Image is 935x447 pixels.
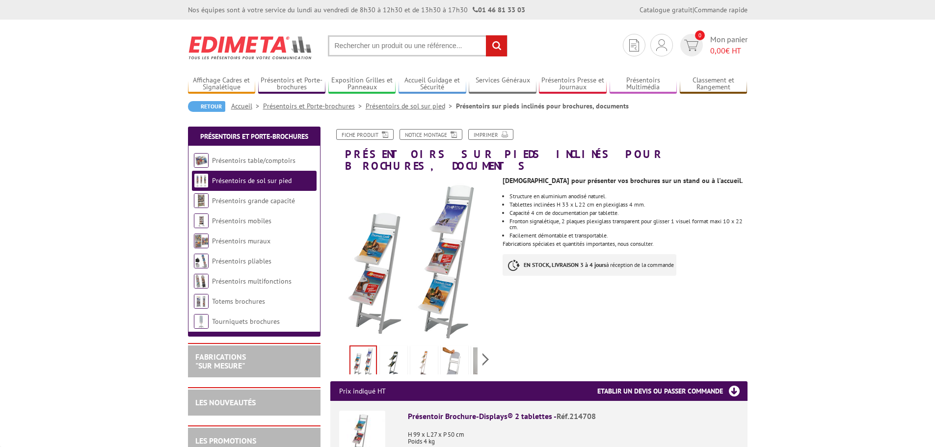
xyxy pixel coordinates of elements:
[200,132,308,141] a: Présentoirs et Porte-brochures
[656,39,667,51] img: devis rapide
[469,76,536,92] a: Services Généraux
[195,436,256,446] a: LES PROMOTIONS
[509,233,747,238] li: Facilement démontable et transportable.
[408,411,739,422] div: Présentoir Brochure-Displays® 2 tablettes -
[412,347,436,378] img: presentoir_brochure_displays_3_tablettes_214709_photo_2.jpg
[443,347,466,378] img: presentoir_brochure_displays_tablettes_214708_214709_photo_fronton.jpg
[524,261,606,268] strong: EN STOCK, LIVRAISON 3 à 4 jours
[382,347,405,378] img: presentoir_brochure_displays_2_tablettes_214708_photo_2.jpg
[330,177,496,342] img: presentoirs_de_sol_214708.jpg
[503,254,676,276] p: à réception de la commande
[194,153,209,168] img: Présentoirs table/comptoirs
[503,172,754,286] div: Fabrications spéciales et quantités importantes, nous consulter.
[194,234,209,248] img: Présentoirs muraux
[188,76,256,92] a: Affichage Cadres et Signalétique
[695,30,705,40] span: 0
[188,29,313,66] img: Edimeta
[188,5,525,15] div: Nos équipes sont à votre service du lundi au vendredi de 8h30 à 12h30 et de 13h30 à 17h30
[195,397,256,407] a: LES NOUVEAUTÉS
[640,5,748,15] div: |
[678,34,748,56] a: devis rapide 0 Mon panier 0,00€ HT
[481,351,490,368] span: Next
[194,254,209,268] img: Présentoirs pliables
[263,102,366,110] a: Présentoirs et Porte-brochures
[194,193,209,208] img: Présentoirs grande capacité
[597,381,748,401] h3: Etablir un devis ou passer commande
[509,193,747,199] li: Structure en aluminium anodisé naturel.
[328,76,396,92] a: Exposition Grilles et Panneaux
[366,102,456,110] a: Présentoirs de sol sur pied
[258,76,326,92] a: Présentoirs et Porte-brochures
[212,216,271,225] a: Présentoirs mobiles
[323,129,755,172] h1: Présentoirs sur pieds inclinés pour brochures, documents
[473,347,497,378] img: presentoir_brochure_displays_tablettes_214708_214709_photo_zoom.jpg
[710,34,748,56] span: Mon panier
[194,213,209,228] img: Présentoirs mobiles
[710,45,748,56] span: € HT
[539,76,607,92] a: Présentoirs Presse et Journaux
[212,237,270,245] a: Présentoirs muraux
[509,218,747,230] li: Fronton signalétique, 2 plaques plexiglass transparent pour glisser 1 visuel format maxi 10 x 22 cm.
[557,411,596,421] span: Réf.214708
[194,173,209,188] img: Présentoirs de sol sur pied
[399,76,466,92] a: Accueil Guidage et Sécurité
[680,76,748,92] a: Classement et Rangement
[212,156,295,165] a: Présentoirs table/comptoirs
[694,5,748,14] a: Commande rapide
[350,346,376,377] img: presentoirs_de_sol_214708.jpg
[629,39,639,52] img: devis rapide
[195,352,246,370] a: FABRICATIONS"Sur Mesure"
[212,277,292,286] a: Présentoirs multifonctions
[468,129,513,140] a: Imprimer
[328,35,508,56] input: Rechercher un produit ou une référence...
[339,381,386,401] p: Prix indiqué HT
[486,35,507,56] input: rechercher
[194,314,209,329] img: Tourniquets brochures
[212,317,280,326] a: Tourniquets brochures
[194,294,209,309] img: Totems brochures
[473,5,525,14] strong: 01 46 81 33 03
[640,5,693,14] a: Catalogue gratuit
[684,40,698,51] img: devis rapide
[509,202,747,208] li: Tablettes inclinées H 33 x L 22 cm en plexiglass 4 mm.
[503,176,743,185] strong: [DEMOGRAPHIC_DATA] pour présenter vos brochures sur un stand ou à l'accueil.
[400,129,462,140] a: Notice Montage
[408,424,739,445] p: H 99 x L 27 x P 50 cm Poids 4 kg
[610,76,677,92] a: Présentoirs Multimédia
[456,101,629,111] li: Présentoirs sur pieds inclinés pour brochures, documents
[710,46,725,55] span: 0,00
[212,257,271,265] a: Présentoirs pliables
[194,274,209,289] img: Présentoirs multifonctions
[188,101,225,112] a: Retour
[212,297,265,306] a: Totems brochures
[212,176,292,185] a: Présentoirs de sol sur pied
[231,102,263,110] a: Accueil
[212,196,295,205] a: Présentoirs grande capacité
[336,129,394,140] a: Fiche produit
[509,210,747,216] li: Capacité 4 cm de documentation par tablette.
